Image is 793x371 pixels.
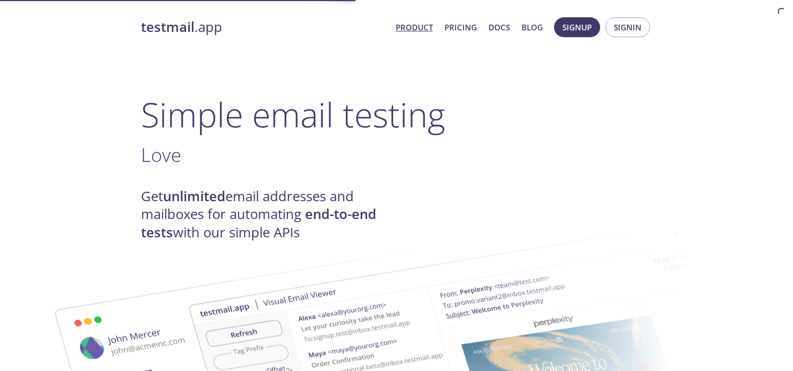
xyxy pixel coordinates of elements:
[614,20,642,34] span: Signin
[141,18,194,36] strong: testmail
[554,17,600,37] button: Signup
[605,17,650,37] button: Signin
[141,141,181,168] span: Love
[562,20,592,34] span: Signup
[488,20,510,34] a: Docs
[141,18,387,36] a: testmail.app
[163,187,225,205] strong: unlimited
[141,188,397,242] h4: Get email addresses and mailboxes for automating with our simple APIs
[141,94,653,135] h1: Simple email testing
[444,20,477,34] a: Pricing
[396,20,433,34] a: Product
[522,20,543,34] a: Blog
[141,205,376,241] strong: end-to-end tests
